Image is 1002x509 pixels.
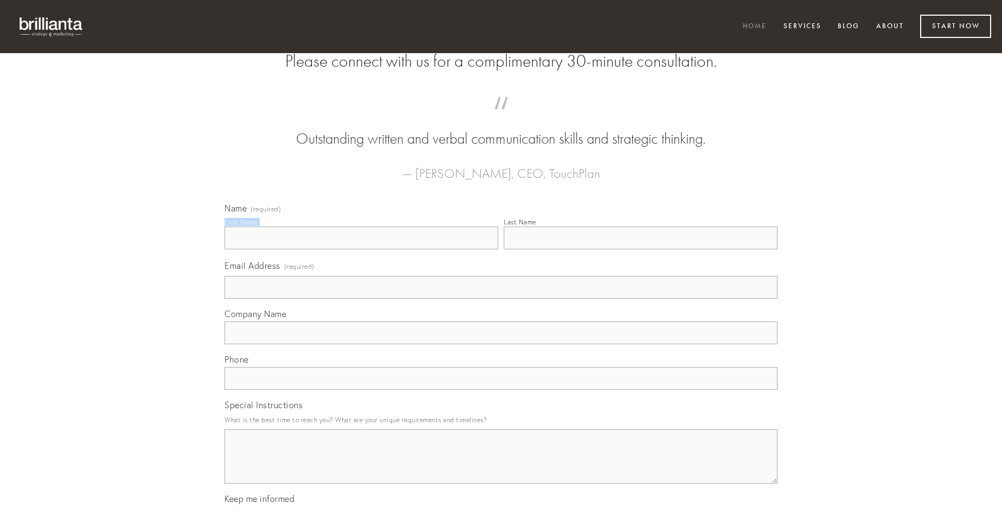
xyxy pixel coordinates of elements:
[242,107,760,128] span: “
[11,11,92,42] img: brillianta - research, strategy, marketing
[224,308,286,319] span: Company Name
[504,218,536,226] div: Last Name
[242,150,760,184] figcaption: — [PERSON_NAME], CEO, TouchPlan
[224,260,280,271] span: Email Address
[251,206,281,212] span: (required)
[920,15,991,38] a: Start Now
[831,18,866,36] a: Blog
[776,18,828,36] a: Services
[224,203,247,214] span: Name
[284,259,314,274] span: (required)
[224,218,258,226] div: First Name
[242,107,760,150] blockquote: Outstanding written and verbal communication skills and strategic thinking.
[869,18,911,36] a: About
[224,493,294,504] span: Keep me informed
[224,413,778,427] p: What is the best time to reach you? What are your unique requirements and timelines?
[224,51,778,72] h2: Please connect with us for a complimentary 30-minute consultation.
[224,354,249,365] span: Phone
[224,400,303,410] span: Special Instructions
[736,18,774,36] a: Home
